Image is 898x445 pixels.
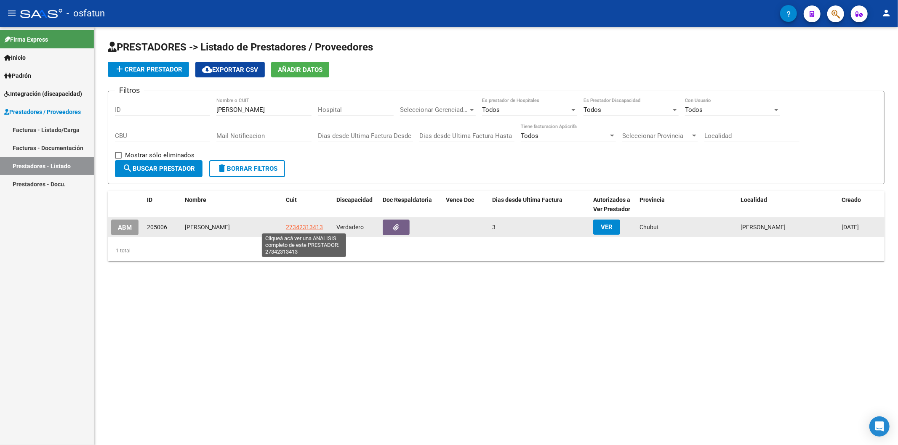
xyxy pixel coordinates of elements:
span: Exportar CSV [202,66,258,74]
datatable-header-cell: Vence Doc [442,191,489,219]
mat-icon: add [115,64,125,74]
span: - osfatun [67,4,105,23]
span: Añadir Datos [278,66,322,74]
span: 205006 [147,224,167,230]
span: Todos [521,132,538,140]
mat-icon: search [123,163,133,173]
mat-icon: cloud_download [202,64,212,74]
h3: Filtros [115,85,144,96]
div: Open Intercom Messenger [869,416,890,437]
mat-icon: menu [7,8,17,18]
button: Buscar Prestador [115,160,203,177]
span: Prestadores / Proveedores [4,107,81,117]
span: 3 [492,224,496,230]
span: Inicio [4,53,26,62]
datatable-header-cell: Provincia [636,191,737,219]
span: Dias desde Ultima Factura [492,196,562,203]
span: Buscar Prestador [123,165,195,172]
span: 27342313413 [286,224,323,230]
span: Seleccionar Gerenciador [400,106,468,114]
span: Integración (discapacidad) [4,89,82,98]
span: Verdadero [336,224,364,230]
span: [PERSON_NAME] [741,224,786,230]
span: Padrón [4,71,31,80]
span: Chubut [640,224,659,230]
div: [PERSON_NAME] [185,222,279,232]
div: 1 total [108,240,885,261]
button: VER [593,220,620,235]
span: Todos [685,106,703,114]
span: Provincia [640,196,665,203]
span: Discapacidad [336,196,373,203]
button: Crear Prestador [108,62,189,77]
span: Borrar Filtros [217,165,277,172]
button: Añadir Datos [271,62,329,77]
span: Seleccionar Provincia [622,132,690,140]
span: [DATE] [842,224,859,230]
datatable-header-cell: Dias desde Ultima Factura [489,191,590,219]
span: Todos [584,106,601,114]
datatable-header-cell: Autorizados a Ver Prestador [590,191,636,219]
button: Borrar Filtros [209,160,285,177]
span: VER [601,223,613,231]
span: Localidad [741,196,767,203]
span: Doc Respaldatoria [383,196,432,203]
span: Creado [842,196,861,203]
datatable-header-cell: Cuit [282,191,333,219]
span: Cuit [286,196,297,203]
span: Vence Doc [446,196,474,203]
span: ABM [118,224,132,231]
span: Todos [482,106,500,114]
datatable-header-cell: Creado [838,191,885,219]
span: ID [147,196,152,203]
button: Exportar CSV [195,62,265,77]
datatable-header-cell: Localidad [737,191,838,219]
span: Nombre [185,196,206,203]
mat-icon: delete [217,163,227,173]
span: Crear Prestador [115,66,182,73]
datatable-header-cell: Discapacidad [333,191,379,219]
datatable-header-cell: Doc Respaldatoria [379,191,442,219]
span: PRESTADORES -> Listado de Prestadores / Proveedores [108,41,373,53]
datatable-header-cell: ID [144,191,181,219]
span: Mostrar sólo eliminados [125,150,195,160]
mat-icon: person [881,8,891,18]
button: ABM [111,220,139,235]
span: Firma Express [4,35,48,44]
span: Autorizados a Ver Prestador [593,196,630,213]
datatable-header-cell: Nombre [181,191,282,219]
